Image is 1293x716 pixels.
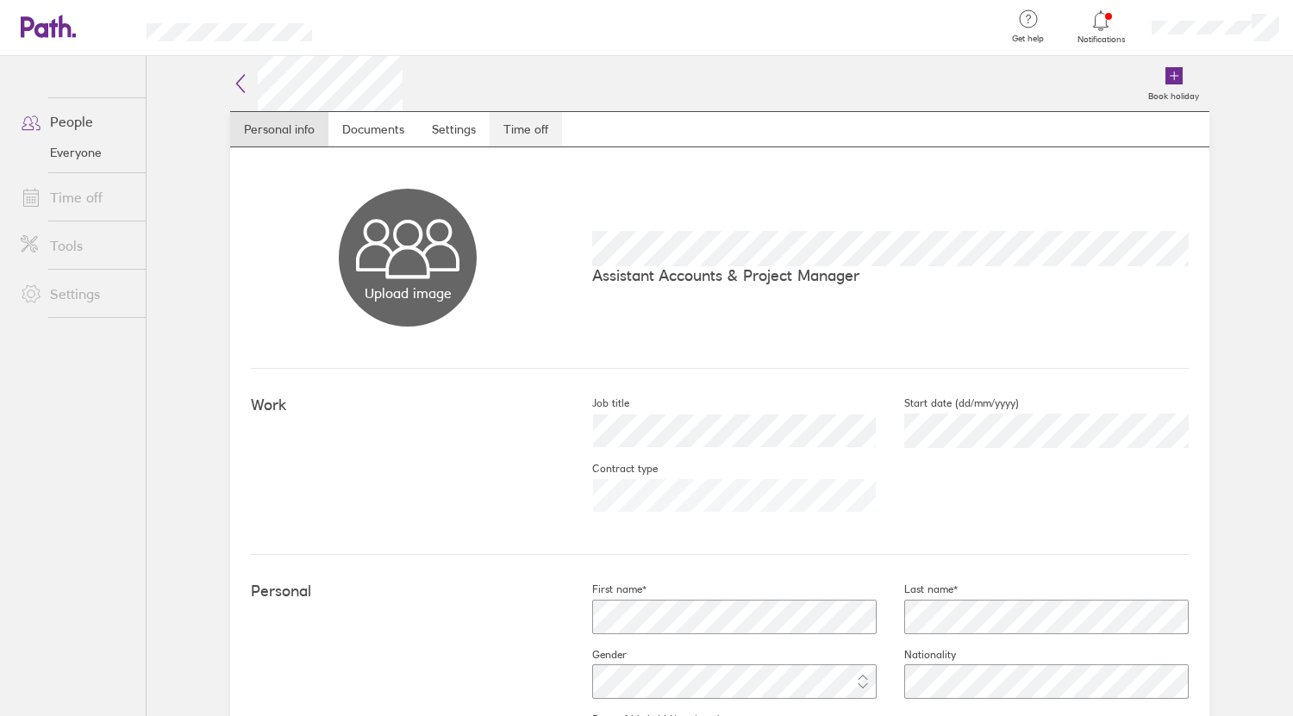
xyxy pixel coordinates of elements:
[230,112,328,146] a: Personal info
[592,266,1189,284] p: Assistant Accounts & Project Manager
[7,139,146,166] a: Everyone
[1073,9,1129,45] a: Notifications
[7,228,146,263] a: Tools
[565,396,629,410] label: Job title
[1138,86,1209,102] label: Book holiday
[418,112,490,146] a: Settings
[877,648,956,662] label: Nationality
[251,396,565,414] h4: Work
[877,396,1019,410] label: Start date (dd/mm/yyyy)
[490,112,562,146] a: Time off
[328,112,418,146] a: Documents
[7,180,146,215] a: Time off
[1073,34,1129,45] span: Notifications
[1000,34,1056,44] span: Get help
[251,582,565,601] h4: Personal
[565,462,658,476] label: Contract type
[7,104,146,139] a: People
[7,277,146,311] a: Settings
[1138,56,1209,111] a: Book holiday
[565,648,627,662] label: Gender
[565,582,646,596] label: First name*
[877,582,958,596] label: Last name*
